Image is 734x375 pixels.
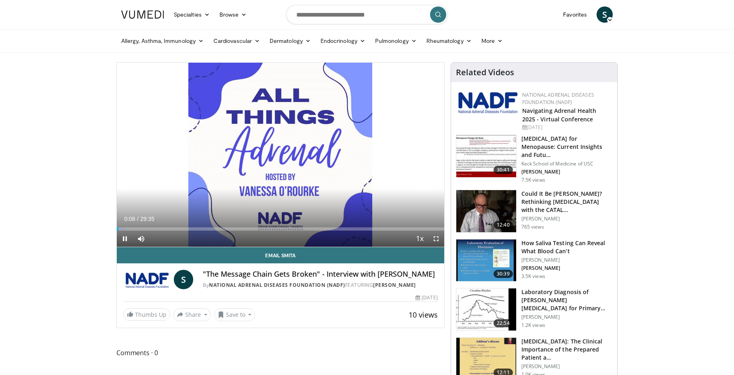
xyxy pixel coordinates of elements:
[521,177,545,183] p: 7.5K views
[214,308,255,321] button: Save to
[133,231,149,247] button: Mute
[416,294,437,301] div: [DATE]
[521,265,612,271] p: [PERSON_NAME]
[521,273,545,280] p: 3.5K views
[521,239,612,255] h3: How Saliva Testing Can Reveal What Blood Can’t
[521,169,612,175] p: [PERSON_NAME]
[265,33,316,49] a: Dermatology
[117,247,444,263] a: Email Smita
[456,190,612,233] a: 12:40 Could It Be [PERSON_NAME]? Rethinking [MEDICAL_DATA] with the CATAL… [PERSON_NAME] 765 views
[209,33,265,49] a: Cardiovascular
[521,216,612,222] p: [PERSON_NAME]
[215,6,252,23] a: Browse
[117,63,444,247] video-js: Video Player
[521,322,545,328] p: 1.2K views
[494,319,513,327] span: 22:54
[203,282,438,289] div: By FEATURING
[558,6,592,23] a: Favorites
[522,91,594,106] a: National Adrenal Diseases Foundation (NADF)
[209,282,345,288] a: National Adrenal Diseases Foundation (NADF)
[117,227,444,231] div: Progress Bar
[597,6,613,23] a: S
[521,288,612,312] h3: Laboratory Diagnosis of [PERSON_NAME][MEDICAL_DATA] for Primary Care Physicians
[456,288,612,331] a: 22:54 Laboratory Diagnosis of [PERSON_NAME][MEDICAL_DATA] for Primary Care Physicians [PERSON_NAM...
[522,124,611,131] div: [DATE]
[203,270,438,279] h4: "The Message Chain Gets Broken" - Interview with [PERSON_NAME]
[521,314,612,320] p: [PERSON_NAME]
[373,282,416,288] a: [PERSON_NAME]
[456,135,516,177] img: 47271b8a-94f4-49c8-b914-2a3d3af03a9e.150x105_q85_crop-smart_upscale.jpg
[456,190,516,232] img: 68e4bbc4-747b-4428-afaa-caf3714c793a.150x105_q85_crop-smart_upscale.jpg
[521,257,612,263] p: [PERSON_NAME]
[456,239,612,282] a: 30:39 How Saliva Testing Can Reveal What Blood Can’t [PERSON_NAME] [PERSON_NAME] 3.5K views
[123,270,171,289] img: National Adrenal Diseases Foundation (NADF)
[316,33,370,49] a: Endocrinology
[137,216,139,222] span: /
[174,270,193,289] a: S
[477,33,508,49] a: More
[117,231,133,247] button: Pause
[521,337,612,362] h3: [MEDICAL_DATA]: The Clinical Importance of the Prepared Patient a…
[412,231,428,247] button: Playback Rate
[456,68,514,77] h4: Related Videos
[123,308,170,321] a: Thumbs Up
[173,308,211,321] button: Share
[140,216,154,222] span: 29:35
[370,33,422,49] a: Pulmonology
[456,239,516,282] img: 63accea6-b0e0-4c2a-943b-dbf2e08e0487.150x105_q85_crop-smart_upscale.jpg
[521,161,612,167] p: Keck School of Medicine of USC
[494,221,513,229] span: 12:40
[521,190,612,214] h3: Could It Be [PERSON_NAME]? Rethinking [MEDICAL_DATA] with the CATAL…
[456,288,516,331] img: 503257c1-8dcc-4ce4-a7e4-e5a71487f99c.150x105_q85_crop-smart_upscale.jpg
[521,135,612,159] h3: [MEDICAL_DATA] for Menopause: Current Insights and Futu…
[494,166,513,174] span: 30:41
[494,270,513,278] span: 30:39
[422,33,477,49] a: Rheumatology
[116,347,445,358] span: Comments 0
[409,310,438,320] span: 10 views
[121,11,164,19] img: VuMedi Logo
[456,135,612,183] a: 30:41 [MEDICAL_DATA] for Menopause: Current Insights and Futu… Keck School of Medicine of USC [PE...
[169,6,215,23] a: Specialties
[124,216,135,222] span: 0:08
[522,107,597,123] a: Navigating Adrenal Health 2025 - Virtual Conference
[428,231,444,247] button: Fullscreen
[521,224,544,230] p: 765 views
[286,5,448,24] input: Search topics, interventions
[116,33,209,49] a: Allergy, Asthma, Immunology
[458,91,518,114] img: 877b56e2-cd6c-4243-ab59-32ef85434147.png.150x105_q85_autocrop_double_scale_upscale_version-0.2.png
[521,363,612,370] p: [PERSON_NAME]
